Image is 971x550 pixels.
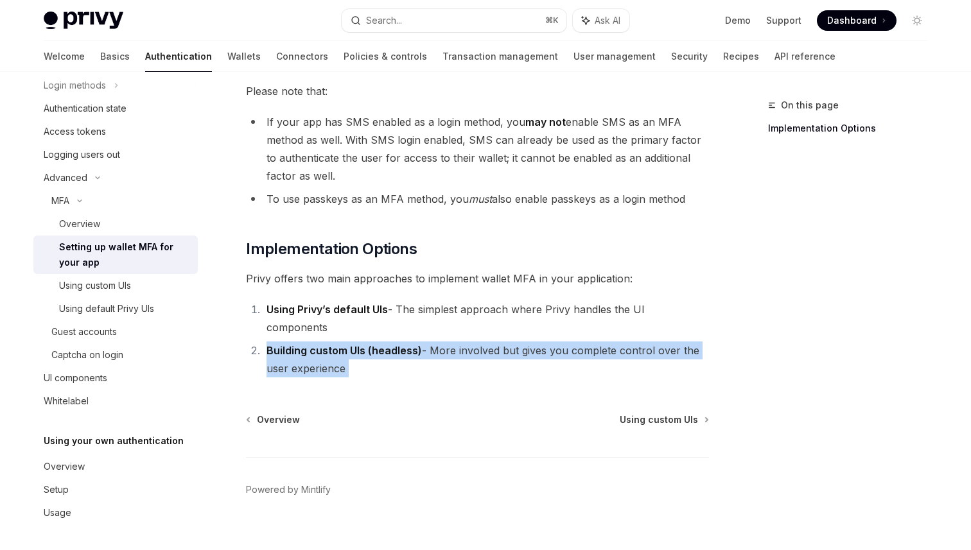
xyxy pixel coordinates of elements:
div: Using default Privy UIs [59,301,154,316]
span: On this page [781,98,839,113]
a: Authentication [145,41,212,72]
li: If your app has SMS enabled as a login method, you enable SMS as an MFA method as well. With SMS ... [246,113,709,185]
div: Logging users out [44,147,120,162]
a: Demo [725,14,751,27]
div: Whitelabel [44,393,89,409]
li: - The simplest approach where Privy handles the UI components [263,300,709,336]
div: Captcha on login [51,347,123,363]
a: Basics [100,41,130,72]
span: Ask AI [595,14,620,27]
span: ⌘ K [545,15,559,26]
a: Using custom UIs [620,413,708,426]
a: Setting up wallet MFA for your app [33,236,198,274]
em: must [469,193,492,205]
img: light logo [44,12,123,30]
a: Connectors [276,41,328,72]
div: UI components [44,370,107,386]
a: Security [671,41,708,72]
h5: Using your own authentication [44,433,184,449]
a: Overview [33,455,198,478]
div: Usage [44,505,71,520]
div: Overview [44,459,85,474]
li: To use passkeys as an MFA method, you also enable passkeys as a login method [246,190,709,208]
a: Implementation Options [768,118,938,139]
a: Recipes [723,41,759,72]
div: Authentication state [44,101,127,116]
a: Wallets [227,41,261,72]
div: Setting up wallet MFA for your app [59,239,190,270]
a: Transaction management [442,41,558,72]
div: Search... [366,13,402,28]
a: Welcome [44,41,85,72]
a: Logging users out [33,143,198,166]
strong: may not [525,116,566,128]
a: Policies & controls [344,41,427,72]
a: Overview [33,212,198,236]
a: API reference [774,41,835,72]
strong: Building custom UIs (headless) [267,344,422,357]
button: Toggle dark mode [907,10,927,31]
li: - More involved but gives you complete control over the user experience [263,341,709,377]
span: Overview [257,413,300,426]
a: Whitelabel [33,390,198,413]
button: Search...⌘K [342,9,566,32]
a: Captcha on login [33,343,198,366]
a: Using custom UIs [33,274,198,297]
a: Dashboard [817,10,897,31]
button: Ask AI [573,9,629,32]
div: Advanced [44,170,87,185]
div: MFA [51,193,69,209]
div: Using custom UIs [59,278,131,293]
strong: Using Privy’s default UIs [267,303,388,316]
span: Please note that: [246,82,709,100]
a: UI components [33,366,198,390]
a: Overview [247,413,300,426]
span: Privy offers two main approaches to implement wallet MFA in your application: [246,270,709,288]
span: Dashboard [827,14,877,27]
div: Access tokens [44,124,106,139]
a: Authentication state [33,97,198,120]
a: Using default Privy UIs [33,297,198,320]
a: User management [573,41,656,72]
a: Guest accounts [33,320,198,343]
a: Access tokens [33,120,198,143]
a: Powered by Mintlify [246,483,331,496]
a: Usage [33,501,198,524]
div: Guest accounts [51,324,117,339]
div: Setup [44,482,69,497]
span: Implementation Options [246,239,417,259]
a: Setup [33,478,198,501]
a: Support [766,14,801,27]
div: Overview [59,216,100,232]
span: Using custom UIs [620,413,698,426]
